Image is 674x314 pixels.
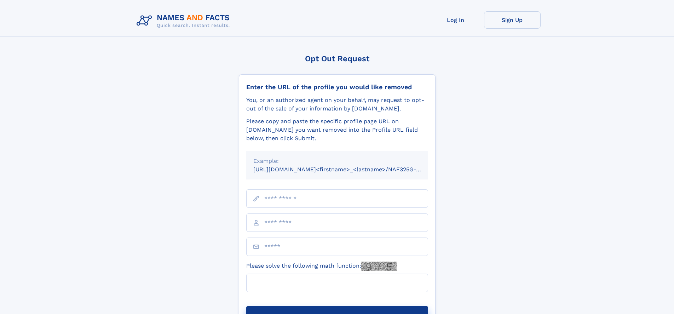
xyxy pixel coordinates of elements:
[427,11,484,29] a: Log In
[246,117,428,143] div: Please copy and paste the specific profile page URL on [DOMAIN_NAME] you want removed into the Pr...
[239,54,436,63] div: Opt Out Request
[134,11,236,30] img: Logo Names and Facts
[246,96,428,113] div: You, or an authorized agent on your behalf, may request to opt-out of the sale of your informatio...
[484,11,541,29] a: Sign Up
[253,166,442,173] small: [URL][DOMAIN_NAME]<firstname>_<lastname>/NAF325G-xxxxxxxx
[246,83,428,91] div: Enter the URL of the profile you would like removed
[246,262,397,271] label: Please solve the following math function:
[253,157,421,165] div: Example:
